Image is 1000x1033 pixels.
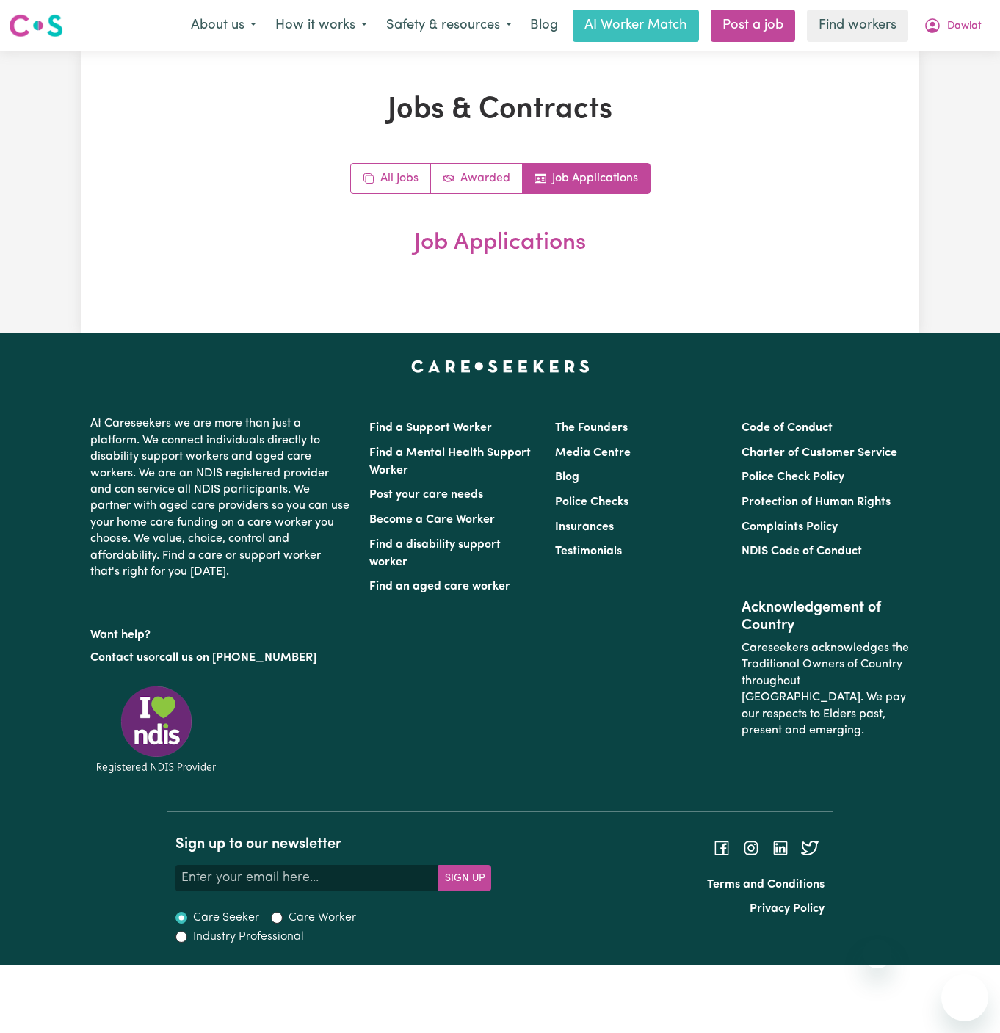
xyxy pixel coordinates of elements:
[742,842,760,854] a: Follow Careseekers on Instagram
[369,581,510,592] a: Find an aged care worker
[772,842,789,854] a: Follow Careseekers on LinkedIn
[411,360,590,371] a: Careseekers home page
[555,496,628,508] a: Police Checks
[713,842,731,854] a: Follow Careseekers on Facebook
[90,621,352,643] p: Want help?
[369,539,501,568] a: Find a disability support worker
[369,489,483,501] a: Post your care needs
[863,939,892,968] iframe: Close message
[521,10,567,42] a: Blog
[941,974,988,1021] iframe: Button to launch messaging window
[266,10,377,41] button: How it works
[707,879,825,891] a: Terms and Conditions
[160,93,840,128] h1: Jobs & Contracts
[90,644,352,672] p: or
[555,422,628,434] a: The Founders
[160,229,840,257] h2: Job Applications
[90,684,222,775] img: Registered NDIS provider
[742,546,862,557] a: NDIS Code of Conduct
[431,164,523,193] a: Active jobs
[351,164,431,193] a: All jobs
[159,652,316,664] a: call us on [PHONE_NUMBER]
[555,471,579,483] a: Blog
[523,164,650,193] a: Job applications
[947,18,982,35] span: Dawlat
[175,836,491,853] h2: Sign up to our newsletter
[9,12,63,39] img: Careseekers logo
[742,471,844,483] a: Police Check Policy
[742,634,910,744] p: Careseekers acknowledges the Traditional Owners of Country throughout [GEOGRAPHIC_DATA]. We pay o...
[369,447,531,476] a: Find a Mental Health Support Worker
[555,521,614,533] a: Insurances
[377,10,521,41] button: Safety & resources
[750,903,825,915] a: Privacy Policy
[369,422,492,434] a: Find a Support Worker
[742,422,833,434] a: Code of Conduct
[742,521,838,533] a: Complaints Policy
[369,514,495,526] a: Become a Care Worker
[742,599,910,634] h2: Acknowledgement of Country
[742,496,891,508] a: Protection of Human Rights
[9,9,63,43] a: Careseekers logo
[801,842,819,854] a: Follow Careseekers on Twitter
[555,546,622,557] a: Testimonials
[914,10,991,41] button: My Account
[193,909,259,927] label: Care Seeker
[711,10,795,42] a: Post a job
[193,928,304,946] label: Industry Professional
[175,865,439,891] input: Enter your email here...
[90,652,148,664] a: Contact us
[90,410,352,586] p: At Careseekers we are more than just a platform. We connect individuals directly to disability su...
[573,10,699,42] a: AI Worker Match
[289,909,356,927] label: Care Worker
[181,10,266,41] button: About us
[438,865,491,891] button: Subscribe
[742,447,897,459] a: Charter of Customer Service
[807,10,908,42] a: Find workers
[555,447,631,459] a: Media Centre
